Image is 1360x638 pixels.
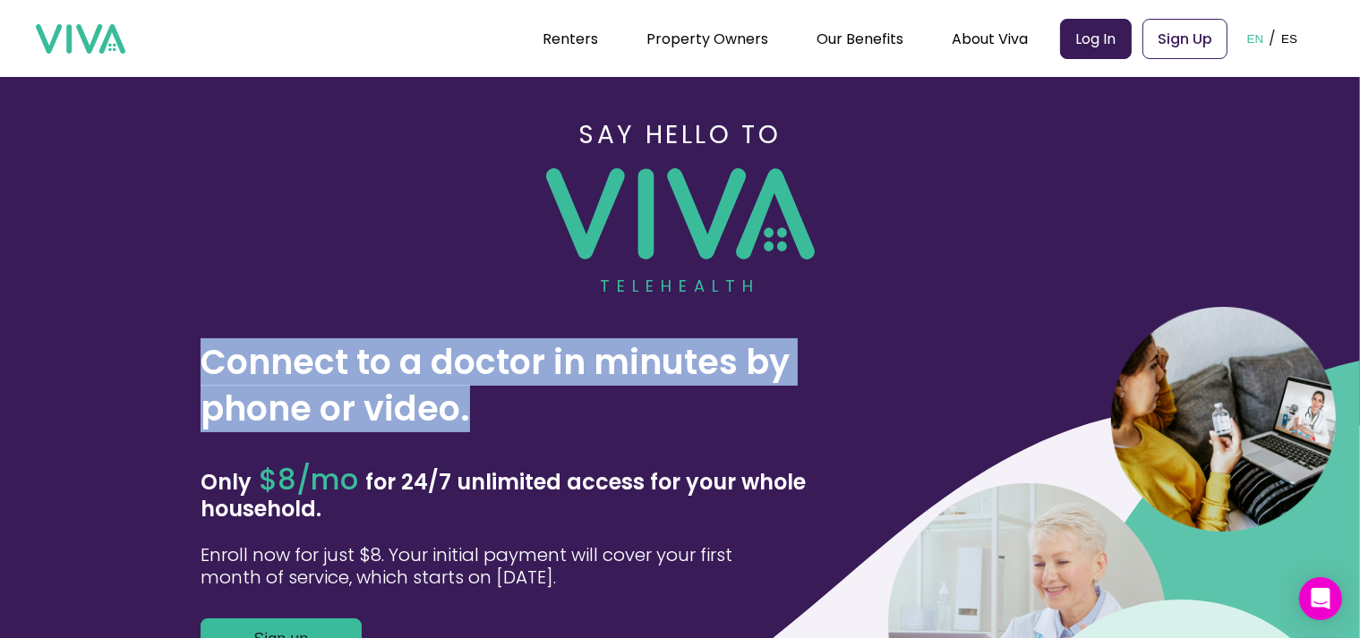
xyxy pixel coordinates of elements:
div: About Viva [952,16,1028,61]
span: $8/mo [252,459,365,499]
a: Renters [543,29,598,49]
h3: Connect to a doctor in minutes by phone or video. [201,339,881,432]
a: Property Owners [646,29,768,49]
p: Enroll now for just $8. Your initial payment will cover your first month of service, which starts... [201,544,779,590]
div: Open Intercom Messenger [1299,577,1342,620]
img: landlord holding key [1111,307,1336,532]
div: Our Benefits [817,16,903,61]
a: Log In [1060,19,1132,59]
img: Viva logo [546,168,815,259]
button: ES [1276,11,1303,66]
h3: SAY HELLO TO [578,116,781,154]
h3: TELEHEALTH [600,274,760,298]
button: EN [1242,11,1270,66]
img: viva [36,24,125,55]
p: / [1269,25,1276,52]
p: Only for 24/7 unlimited access for your whole household. [201,466,881,523]
a: Sign Up [1142,19,1227,59]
